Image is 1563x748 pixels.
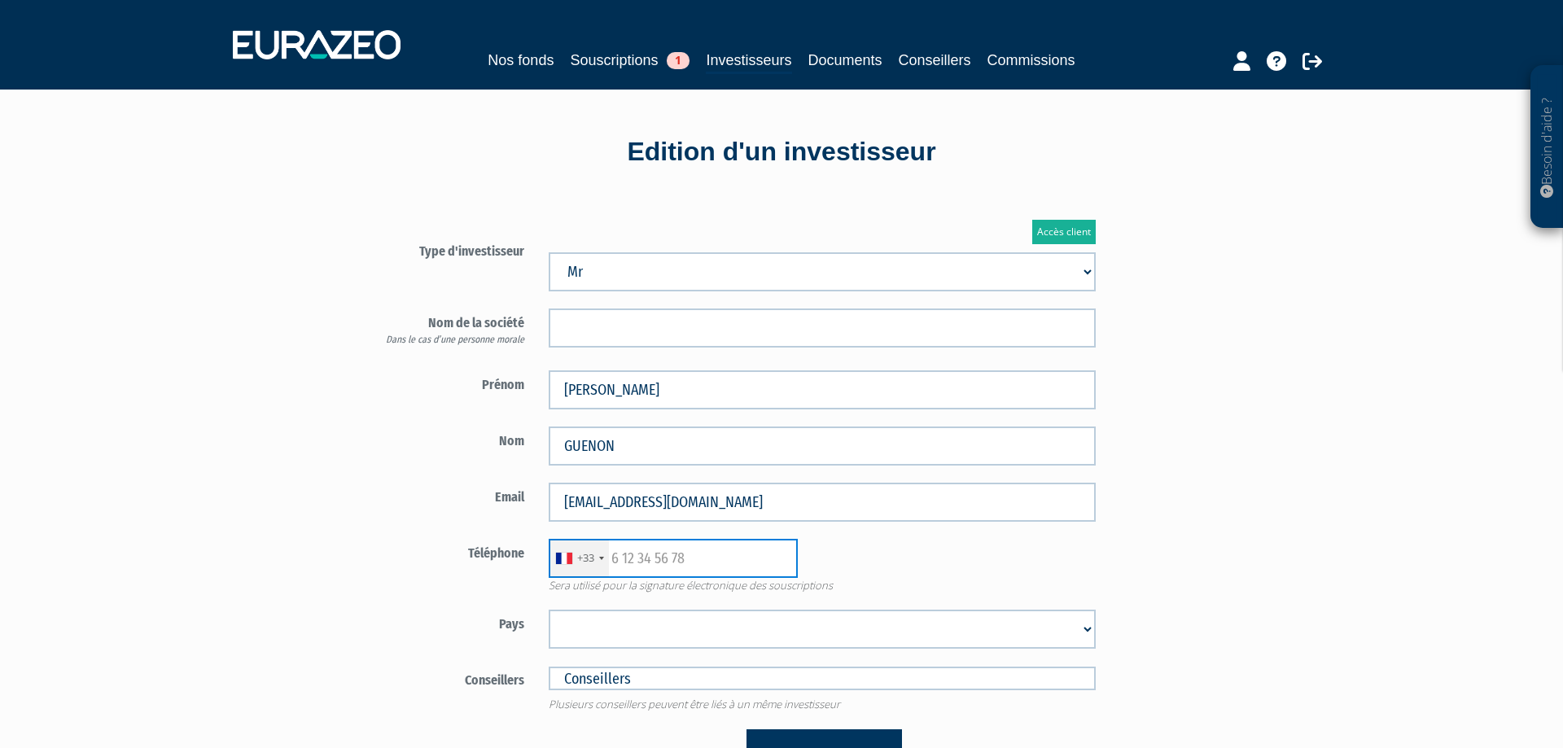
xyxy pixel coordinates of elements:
[899,49,971,72] a: Conseillers
[1538,74,1556,221] p: Besoin d'aide ?
[358,333,524,347] div: Dans le cas d’une personne morale
[346,483,536,507] label: Email
[577,550,594,566] div: +33
[549,539,798,578] input: 6 12 34 56 78
[570,49,690,72] a: Souscriptions1
[346,237,536,261] label: Type d'investisseur
[488,49,554,72] a: Nos fonds
[549,540,609,577] div: France: +33
[987,49,1075,72] a: Commissions
[706,49,791,74] a: Investisseurs
[346,666,536,690] label: Conseillers
[667,52,690,69] span: 1
[317,133,1246,171] div: Edition d'un investisseur
[536,578,1108,593] span: Sera utilisé pour la signature électronique des souscriptions
[536,697,1108,712] span: Plusieurs conseillers peuvent être liés à un même investisseur
[346,426,536,451] label: Nom
[346,610,536,634] label: Pays
[1032,220,1096,244] a: Accès client
[808,49,882,72] a: Documents
[346,370,536,395] label: Prénom
[346,539,536,563] label: Téléphone
[346,308,536,347] label: Nom de la société
[233,30,401,59] img: 1732889491-logotype_eurazeo_blanc_rvb.png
